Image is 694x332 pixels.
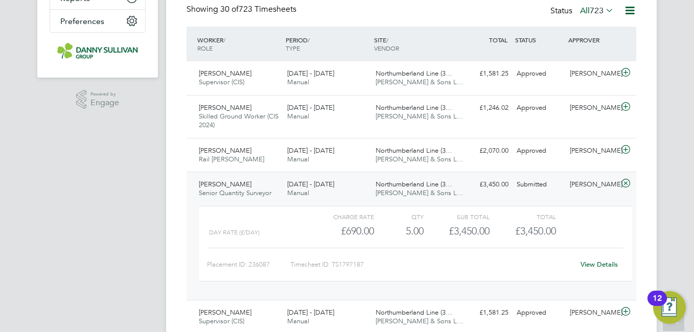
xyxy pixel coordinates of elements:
div: Sub Total [424,210,490,223]
div: £1,581.25 [459,65,513,82]
div: 5.00 [374,223,424,240]
span: Engage [90,99,119,107]
img: dannysullivan-logo-retina.png [57,43,138,59]
div: Approved [513,143,566,159]
span: / [386,36,388,44]
span: [PERSON_NAME] & Sons L… [376,155,464,163]
span: [PERSON_NAME] & Sons L… [376,317,464,325]
span: 723 Timesheets [220,4,296,14]
span: TOTAL [489,36,507,44]
span: Manual [287,78,309,86]
div: PERIOD [283,31,372,57]
span: Northumberland Line (3… [376,180,452,188]
div: STATUS [513,31,566,49]
div: [PERSON_NAME] [566,304,619,321]
a: Powered byEngage [76,90,120,109]
div: QTY [374,210,424,223]
span: / [308,36,310,44]
span: / [223,36,225,44]
span: Powered by [90,90,119,99]
div: APPROVER [566,31,619,49]
span: Preferences [60,16,104,26]
div: £1,581.25 [459,304,513,321]
span: Manual [287,188,309,197]
div: Total [490,210,556,223]
label: All [580,6,614,16]
div: Timesheet ID: TS1797187 [290,256,574,273]
div: £1,246.02 [459,100,513,116]
span: [DATE] - [DATE] [287,69,334,78]
span: Manual [287,112,309,121]
a: Go to home page [50,43,146,59]
span: [DATE] - [DATE] [287,103,334,112]
span: [PERSON_NAME] [199,180,251,188]
span: TYPE [286,44,300,52]
span: Senior Quantity Surveyor [199,188,271,197]
div: SITE [372,31,460,57]
div: 12 [653,298,662,312]
span: [DATE] - [DATE] [287,308,334,317]
div: Submitted [513,176,566,193]
div: WORKER [195,31,283,57]
span: [PERSON_NAME] [199,69,251,78]
div: Approved [513,65,566,82]
div: Approved [513,100,566,116]
span: Manual [287,317,309,325]
span: Northumberland Line (3… [376,146,452,155]
div: Status [550,4,616,18]
span: £3,450.00 [515,225,556,237]
span: [DATE] - [DATE] [287,146,334,155]
span: Northumberland Line (3… [376,103,452,112]
span: [PERSON_NAME] [199,308,251,317]
span: Supervisor (CIS) [199,317,244,325]
div: Placement ID: 236087 [207,256,290,273]
span: ROLE [197,44,213,52]
span: 723 [590,6,604,16]
span: Rail [PERSON_NAME] [199,155,264,163]
div: Showing [187,4,298,15]
span: 30 of [220,4,239,14]
button: Preferences [50,10,145,32]
div: Approved [513,304,566,321]
span: Northumberland Line (3… [376,308,452,317]
button: Open Resource Center, 12 new notifications [653,291,686,324]
div: [PERSON_NAME] [566,65,619,82]
div: [PERSON_NAME] [566,176,619,193]
span: [PERSON_NAME] [199,146,251,155]
span: Supervisor (CIS) [199,78,244,86]
div: £690.00 [308,223,374,240]
span: [DATE] - [DATE] [287,180,334,188]
span: VENDOR [374,44,399,52]
div: £3,450.00 [424,223,490,240]
span: Manual [287,155,309,163]
div: [PERSON_NAME] [566,143,619,159]
span: [PERSON_NAME] & Sons L… [376,188,464,197]
div: Charge rate [308,210,374,223]
div: [PERSON_NAME] [566,100,619,116]
span: Day Rate (£/day) [209,229,260,236]
span: [PERSON_NAME] [199,103,251,112]
span: Northumberland Line (3… [376,69,452,78]
a: View Details [581,260,618,269]
span: Skilled Ground Worker (CIS 2024) [199,112,279,129]
div: £3,450.00 [459,176,513,193]
span: [PERSON_NAME] & Sons L… [376,112,464,121]
span: [PERSON_NAME] & Sons L… [376,78,464,86]
div: £2,070.00 [459,143,513,159]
